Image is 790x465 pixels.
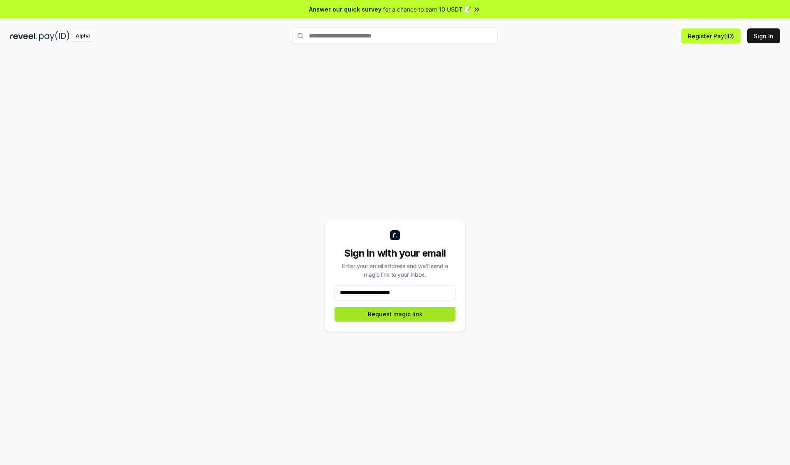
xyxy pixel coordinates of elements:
span: Answer our quick survey [309,5,381,14]
button: Request magic link [335,307,455,322]
div: Sign in with your email [335,247,455,260]
img: logo_small [390,230,400,240]
img: pay_id [39,31,70,41]
div: Enter your email address and we’ll send a magic link to your inbox. [335,262,455,279]
img: reveel_dark [10,31,37,41]
button: Sign In [747,28,780,43]
div: Alpha [71,31,94,41]
span: for a chance to earn 10 USDT 📝 [383,5,471,14]
button: Register Pay(ID) [681,28,741,43]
